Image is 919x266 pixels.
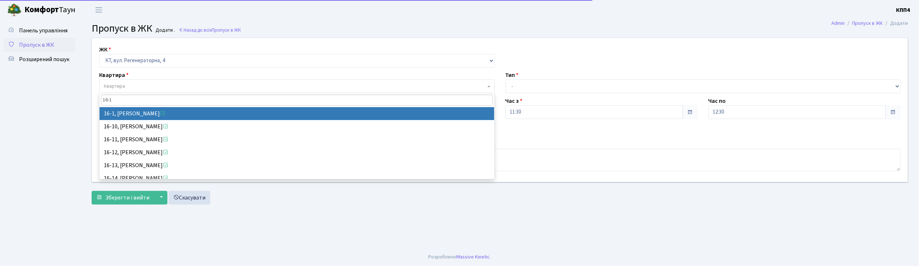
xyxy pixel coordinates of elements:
a: Пропуск в ЖК [853,19,883,27]
button: Зберегти і вийти [92,191,154,205]
li: 16-11, [PERSON_NAME] [100,133,494,146]
label: Час з [505,97,523,105]
li: 16-14, [PERSON_NAME] [100,172,494,185]
a: Скасувати [168,191,210,205]
a: Розширений пошук [4,52,75,66]
a: Назад до всіхПропуск в ЖК [179,27,241,33]
small: Додати . [154,27,175,33]
b: Комфорт [24,4,59,15]
span: Розширений пошук [19,55,69,63]
span: Пропуск в ЖК [92,21,152,36]
li: 16-13, [PERSON_NAME] [100,159,494,172]
li: Додати [883,19,908,27]
label: Час по [708,97,726,105]
span: Таун [24,4,75,16]
label: ЖК [99,45,111,54]
nav: breadcrumb [821,16,919,31]
span: Пропуск в ЖК [19,41,54,49]
span: Квартира [104,83,125,90]
a: Admin [832,19,845,27]
div: Розроблено . [428,253,491,261]
label: Тип [505,71,519,79]
a: Панель управління [4,23,75,38]
span: Пропуск в ЖК [212,27,241,33]
a: Massive Kinetic [456,253,490,261]
span: Панель управління [19,27,68,35]
img: logo.png [7,3,22,17]
span: Зберегти і вийти [105,194,149,202]
a: КПП4 [896,6,910,14]
button: Переключити навігацію [90,4,108,16]
a: Пропуск в ЖК [4,38,75,52]
li: 16-12, [PERSON_NAME] [100,146,494,159]
li: 16-1, [PERSON_NAME] [100,107,494,120]
li: 16-10, [PERSON_NAME] [100,120,494,133]
label: Квартира [99,71,129,79]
